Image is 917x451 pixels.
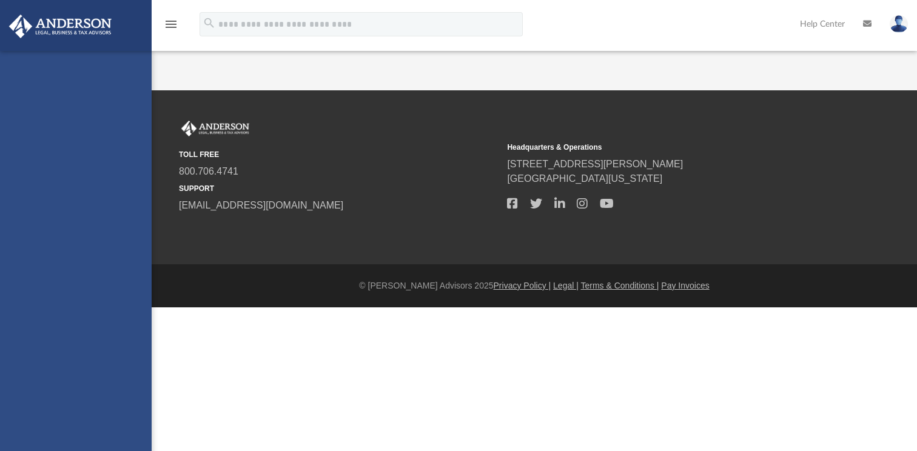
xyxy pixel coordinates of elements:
a: [STREET_ADDRESS][PERSON_NAME] [507,159,683,169]
a: 800.706.4741 [179,166,238,176]
small: SUPPORT [179,183,499,194]
img: Anderson Advisors Platinum Portal [179,121,252,136]
i: menu [164,17,178,32]
div: © [PERSON_NAME] Advisors 2025 [152,279,917,292]
a: Privacy Policy | [494,281,551,290]
img: Anderson Advisors Platinum Portal [5,15,115,38]
a: Legal | [553,281,579,290]
i: search [203,16,216,30]
a: Pay Invoices [661,281,709,290]
small: Headquarters & Operations [507,142,827,153]
small: TOLL FREE [179,149,499,160]
a: Terms & Conditions | [581,281,659,290]
a: [EMAIL_ADDRESS][DOMAIN_NAME] [179,200,343,210]
a: [GEOGRAPHIC_DATA][US_STATE] [507,173,662,184]
a: menu [164,23,178,32]
img: User Pic [890,15,908,33]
